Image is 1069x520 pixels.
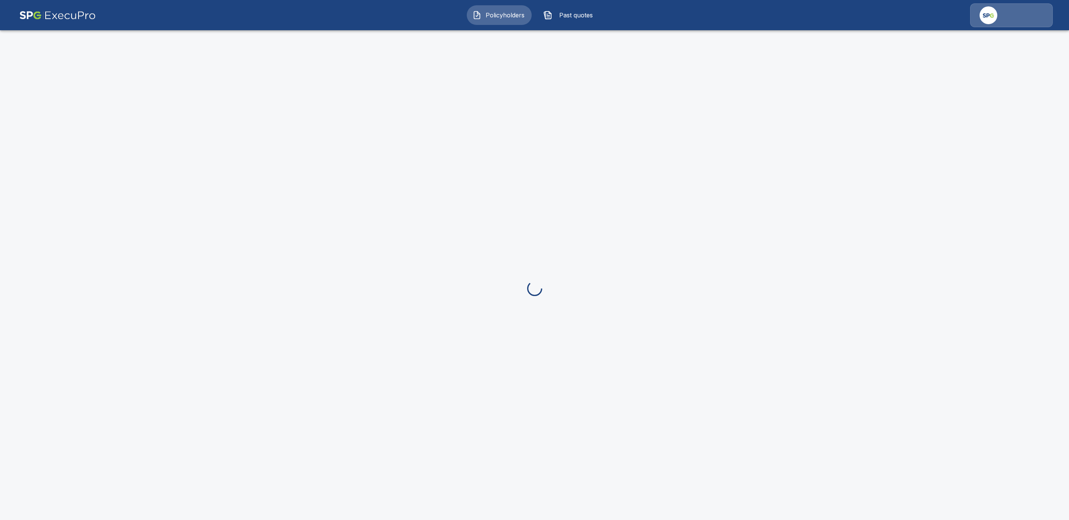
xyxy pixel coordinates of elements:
[970,3,1053,27] a: Agency Icon
[538,5,603,25] button: Past quotes IconPast quotes
[472,11,481,20] img: Policyholders Icon
[467,5,532,25] button: Policyholders IconPolicyholders
[555,11,597,20] span: Past quotes
[543,11,552,20] img: Past quotes Icon
[485,11,526,20] span: Policyholders
[980,6,997,24] img: Agency Icon
[19,3,96,27] img: AA Logo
